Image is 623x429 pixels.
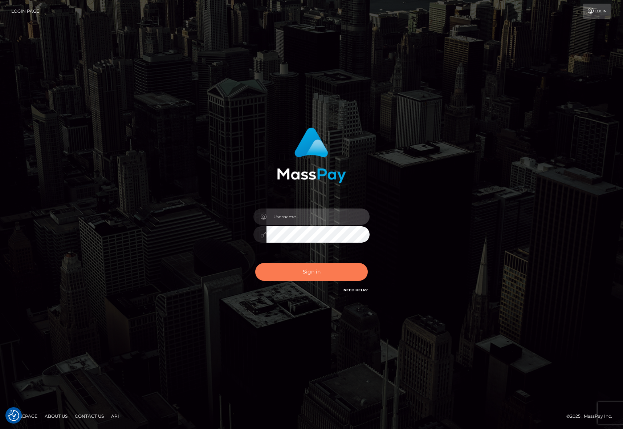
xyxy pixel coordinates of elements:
[8,410,19,421] img: Revisit consent button
[277,128,346,183] img: MassPay Login
[11,4,39,19] a: Login Page
[583,4,611,19] a: Login
[255,263,368,281] button: Sign in
[266,209,370,225] input: Username...
[42,410,70,422] a: About Us
[566,412,618,420] div: © 2025 , MassPay Inc.
[8,410,40,422] a: Homepage
[8,410,19,421] button: Consent Preferences
[72,410,107,422] a: Contact Us
[108,410,122,422] a: API
[343,288,368,292] a: Need Help?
